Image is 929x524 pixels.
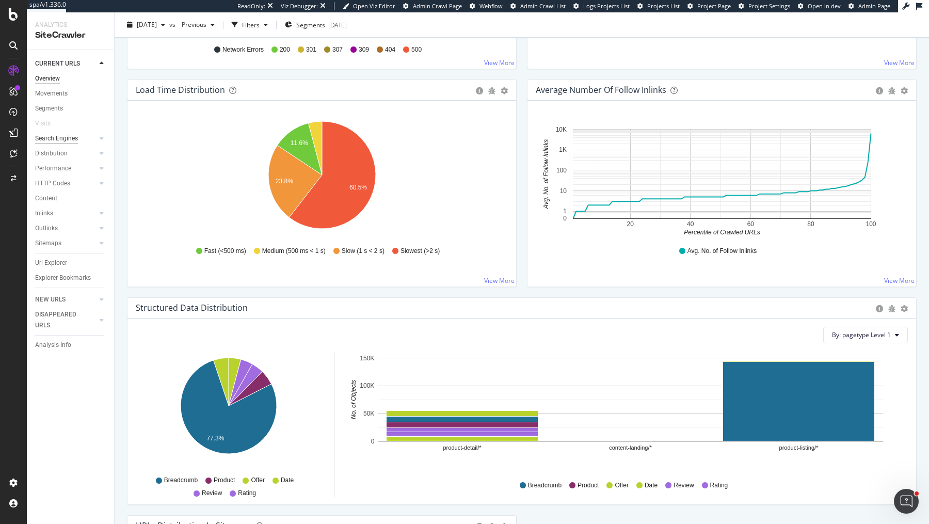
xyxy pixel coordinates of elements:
[360,382,374,389] text: 100K
[35,193,107,204] a: Content
[832,330,891,339] span: By: pagetype Level 1
[647,2,680,10] span: Projects List
[363,410,374,417] text: 50K
[35,258,107,268] a: Url Explorer
[901,87,908,94] div: gear
[349,184,367,191] text: 60.5%
[710,481,728,490] span: Rating
[35,148,68,159] div: Distribution
[35,340,71,351] div: Analysis Info
[35,294,97,305] a: NEW URLS
[501,87,508,94] div: gear
[476,87,483,94] div: circle-info
[342,247,385,256] span: Slow (1 s < 2 s)
[123,17,169,33] button: [DATE]
[739,2,790,10] a: Project Settings
[645,481,658,490] span: Date
[884,58,915,67] a: View More
[385,45,395,54] span: 404
[35,309,97,331] a: DISAPPEARED URLS
[35,133,97,144] a: Search Engines
[470,2,503,10] a: Webflow
[403,2,462,10] a: Admin Crawl Page
[35,208,53,219] div: Inlinks
[281,476,294,485] span: Date
[615,481,628,490] span: Offer
[202,489,222,498] span: Review
[876,87,883,94] div: circle-info
[556,167,567,174] text: 100
[687,220,694,228] text: 40
[528,481,562,490] span: Breadcrumb
[138,352,319,471] svg: A chart.
[237,2,265,10] div: ReadOnly:
[178,17,219,33] button: Previous
[858,2,890,10] span: Admin Page
[35,88,107,99] a: Movements
[359,45,369,54] span: 309
[35,29,106,41] div: SiteCrawler
[281,17,351,33] button: Segments[DATE]
[510,2,566,10] a: Admin Crawl List
[536,117,908,237] svg: A chart.
[35,163,97,174] a: Performance
[479,2,503,10] span: Webflow
[238,489,256,498] span: Rating
[262,247,326,256] span: Medium (500 ms < 1 s)
[136,303,248,313] div: Structured Data Distribution
[413,2,462,10] span: Admin Crawl Page
[35,88,68,99] div: Movements
[206,435,224,442] text: 77.3%
[35,58,97,69] a: CURRENT URLS
[280,45,290,54] span: 200
[848,2,890,10] a: Admin Page
[204,247,246,256] span: Fast (<500 ms)
[888,87,895,94] div: bug
[894,489,919,514] iframe: Intercom live chat
[563,215,567,222] text: 0
[35,103,63,114] div: Segments
[328,20,347,29] div: [DATE]
[35,340,107,351] a: Analysis Info
[578,481,599,490] span: Product
[35,193,57,204] div: Content
[35,103,107,114] a: Segments
[560,187,567,195] text: 10
[228,17,272,33] button: Filters
[35,178,97,189] a: HTTP Codes
[888,305,895,312] div: bug
[823,327,908,343] button: By: pagetype Level 1
[807,220,814,228] text: 80
[332,45,343,54] span: 307
[35,133,78,144] div: Search Engines
[866,220,876,228] text: 100
[276,178,293,185] text: 23.8%
[563,208,567,215] text: 1
[443,444,482,451] text: product-detail/*
[687,2,731,10] a: Project Page
[35,178,70,189] div: HTTP Codes
[35,294,66,305] div: NEW URLS
[350,380,357,419] text: No. of Objects
[674,481,694,490] span: Review
[178,20,206,29] span: Previous
[536,85,666,95] div: Average Number of Follow Inlinks
[242,20,260,29] div: Filters
[251,476,264,485] span: Offer
[35,73,60,84] div: Overview
[488,87,495,94] div: bug
[136,85,225,95] div: Load Time Distribution
[747,220,755,228] text: 60
[583,2,630,10] span: Logs Projects List
[637,2,680,10] a: Projects List
[35,258,67,268] div: Url Explorer
[214,476,235,485] span: Product
[281,2,318,10] div: Viz Debugger:
[35,148,97,159] a: Distribution
[559,146,567,153] text: 1K
[35,309,87,331] div: DISAPPEARED URLS
[136,117,508,237] svg: A chart.
[798,2,841,10] a: Open in dev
